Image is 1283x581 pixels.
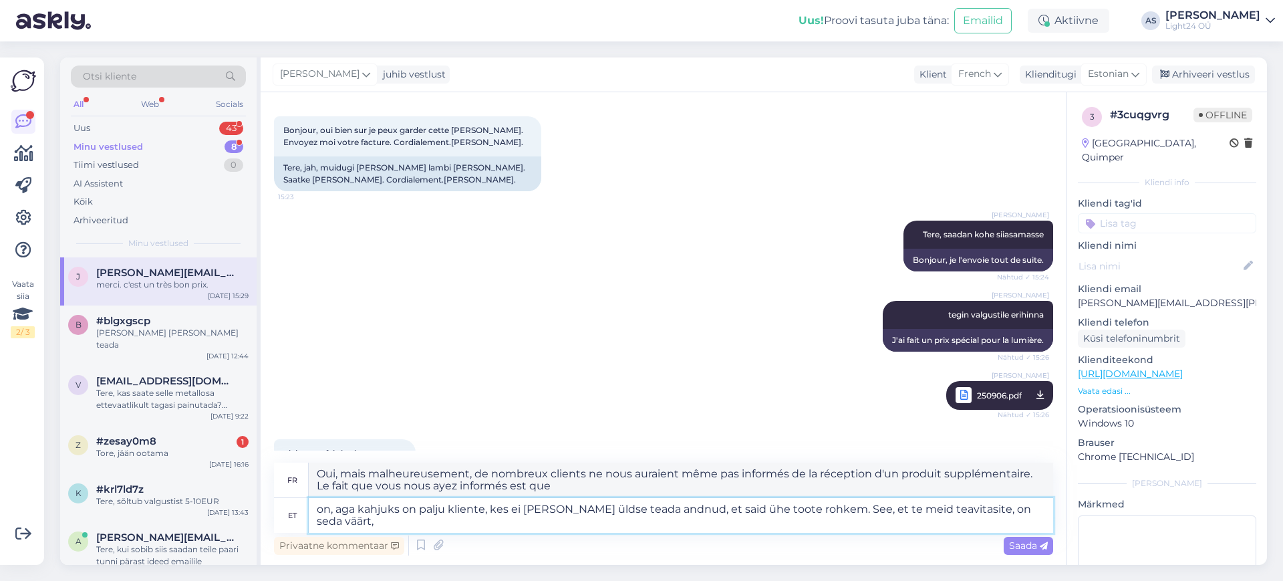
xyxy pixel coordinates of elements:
span: v [76,380,81,390]
div: Klienditugi [1020,68,1077,82]
p: Märkmed [1078,497,1256,511]
span: Offline [1193,108,1252,122]
span: Nähtud ✓ 15:24 [997,272,1049,282]
div: Tere, kui sobib siis saadan teile paari tunni pärast ideed emailile [96,544,249,568]
span: French [958,67,991,82]
span: a.merkulov@gkabox.com [96,532,235,544]
div: AS [1141,11,1160,30]
div: 8 [225,140,243,154]
p: Vaata edasi ... [1078,385,1256,397]
textarea: Oui, mais malheureusement, de nombreux clients ne nous auraient même pas informés de la réception... [309,463,1053,497]
span: b [76,320,82,330]
textarea: on, aga kahjuks on palju kliente, kes ei [PERSON_NAME] üldse teada andnud, et said ühe toote rohk... [309,498,1053,533]
span: jean-louissophie.legendre-bizet@sfr.fr [96,267,235,279]
div: Privaatne kommentaar [274,537,404,555]
span: Estonian [1088,67,1129,82]
div: All [71,96,86,113]
div: 2 / 3 [11,326,35,338]
div: [PERSON_NAME] [PERSON_NAME] teada [96,327,249,351]
div: Socials [213,96,246,113]
div: 0 [224,158,243,172]
span: [PERSON_NAME] [992,210,1049,220]
div: Light24 OÜ [1165,21,1260,31]
p: Operatsioonisüsteem [1078,402,1256,417]
span: [PERSON_NAME] [280,67,360,82]
div: Kliendi info [1078,177,1256,189]
div: juhib vestlust [378,68,446,82]
span: Nähtud ✓ 15:26 [998,352,1049,362]
span: [PERSON_NAME] [992,370,1049,380]
div: Bonjour, je l'envoie tout de suite. [903,249,1053,271]
span: Nähtud ✓ 15:26 [998,406,1049,423]
span: a [76,536,82,546]
span: v_klein80@yahoo.de [96,375,235,387]
div: [DATE] 15:29 [208,291,249,301]
span: 250906.pdf [977,387,1022,404]
b: Uus! [799,14,824,27]
div: J'ai fait un prix spécial pour la lumière. [883,329,1053,352]
span: 15:23 [278,192,328,202]
div: # 3cuqgvrg [1110,107,1193,123]
div: Web [138,96,162,113]
input: Lisa tag [1078,213,1256,233]
div: Aktiivne [1028,9,1109,33]
div: fr [287,469,297,491]
div: AI Assistent [74,177,123,191]
div: [DATE] 9:22 [210,411,249,421]
span: j [76,271,80,281]
span: #krl7ld7z [96,483,144,495]
button: Emailid [954,8,1012,33]
p: Kliendi tag'id [1078,197,1256,211]
div: Arhiveeritud [74,214,128,227]
div: Tere, sõltub valgustist 5-10EUR [96,495,249,507]
p: Kliendi email [1078,282,1256,296]
p: Windows 10 [1078,417,1256,431]
div: [PERSON_NAME] [1165,10,1260,21]
span: Bonjour, oui bien sur je peux garder cette [PERSON_NAME]. Envoyez moi votre facture. Cordialement... [283,125,525,147]
div: Tiimi vestlused [74,158,139,172]
div: [DATE] 13:43 [207,507,249,517]
span: k [76,488,82,498]
p: [PERSON_NAME][EMAIL_ADDRESS][PERSON_NAME][DOMAIN_NAME] [1078,296,1256,310]
span: Minu vestlused [128,237,188,249]
div: 43 [219,122,243,135]
span: #blgxgscp [96,315,150,327]
span: z [76,440,81,450]
p: Kliendi telefon [1078,316,1256,330]
div: et [288,504,297,527]
div: 1 [237,436,249,448]
span: 3 [1090,112,1095,122]
span: Saada [1009,540,1048,552]
div: Uus [74,122,90,135]
a: [PERSON_NAME]Light24 OÜ [1165,10,1275,31]
div: Proovi tasuta juba täna: [799,13,949,29]
p: Chrome [TECHNICAL_ID] [1078,450,1256,464]
div: Küsi telefoninumbrit [1078,330,1185,348]
a: [URL][DOMAIN_NAME] [1078,368,1183,380]
div: Arhiveeri vestlus [1152,66,1255,84]
div: Klient [914,68,947,82]
input: Lisa nimi [1079,259,1241,273]
div: Tere, jah, muidugi [PERSON_NAME] lambi [PERSON_NAME]. Saatke [PERSON_NAME]. Cordialement.[PERSON_... [274,156,541,191]
div: [GEOGRAPHIC_DATA], Quimper [1082,136,1230,164]
div: Tere, kas saate selle metallosa ettevaatlikult tagasi painutada? Saadame teile uue klaasi [96,387,249,411]
img: Askly Logo [11,68,36,94]
div: Vaata siia [11,278,35,338]
span: Tere, saadan kohe siiasamasse [923,229,1044,239]
span: #zesay0m8 [96,435,156,447]
div: merci. c'est un très bon prix. [96,279,249,291]
p: Klienditeekond [1078,353,1256,367]
div: [DATE] 12:44 [206,351,249,361]
div: Tore, jään ootama [96,447,249,459]
div: Minu vestlused [74,140,143,154]
div: Kõik [74,195,93,209]
div: [DATE] 16:16 [209,459,249,469]
span: ok,je vous fais le virement. [283,448,388,458]
p: Brauser [1078,436,1256,450]
span: tegin valgustile erihinna [948,310,1044,320]
span: Otsi kliente [83,70,136,84]
p: Kliendi nimi [1078,239,1256,253]
div: [PERSON_NAME] [1078,477,1256,489]
span: [PERSON_NAME] [992,290,1049,300]
a: [PERSON_NAME]250906.pdfNähtud ✓ 15:26 [946,381,1053,410]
